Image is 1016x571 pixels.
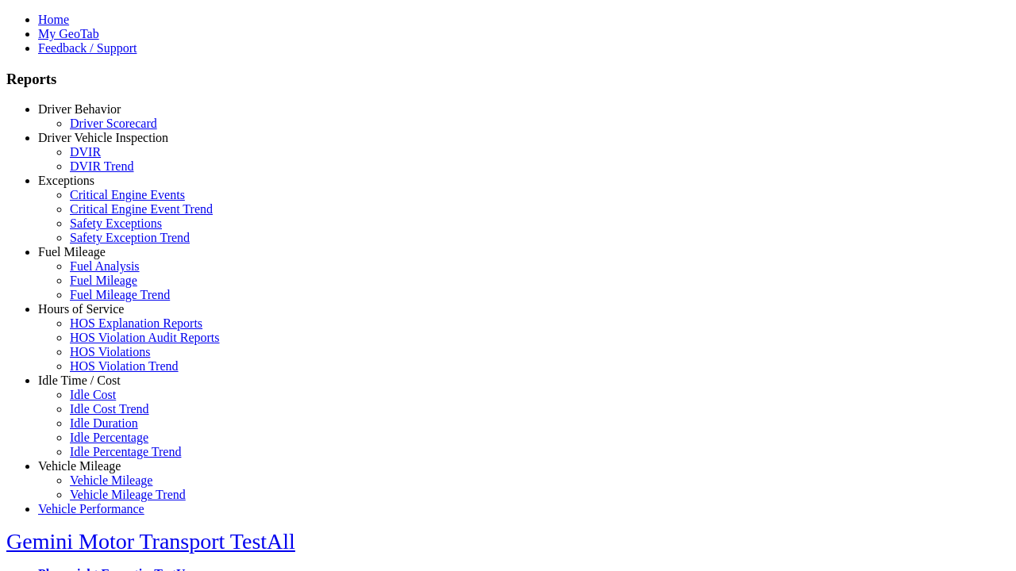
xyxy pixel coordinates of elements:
[70,188,185,201] a: Critical Engine Events
[70,159,133,173] a: DVIR Trend
[38,459,121,473] a: Vehicle Mileage
[70,416,138,430] a: Idle Duration
[70,145,101,159] a: DVIR
[70,274,137,287] a: Fuel Mileage
[70,488,186,501] a: Vehicle Mileage Trend
[38,102,121,116] a: Driver Behavior
[70,202,213,216] a: Critical Engine Event Trend
[6,71,1010,88] h3: Reports
[70,359,179,373] a: HOS Violation Trend
[38,27,99,40] a: My GeoTab
[6,529,295,554] a: Gemini Motor Transport TestAll
[70,388,116,401] a: Idle Cost
[38,302,124,316] a: Hours of Service
[38,245,106,259] a: Fuel Mileage
[70,217,162,230] a: Safety Exceptions
[70,231,190,244] a: Safety Exception Trend
[38,374,121,387] a: Idle Time / Cost
[70,316,202,330] a: HOS Explanation Reports
[38,41,137,55] a: Feedback / Support
[70,431,148,444] a: Idle Percentage
[70,473,152,487] a: Vehicle Mileage
[70,331,220,344] a: HOS Violation Audit Reports
[70,402,149,416] a: Idle Cost Trend
[38,131,168,144] a: Driver Vehicle Inspection
[38,502,144,515] a: Vehicle Performance
[38,174,94,187] a: Exceptions
[70,288,170,301] a: Fuel Mileage Trend
[70,445,181,458] a: Idle Percentage Trend
[70,259,140,273] a: Fuel Analysis
[70,117,157,130] a: Driver Scorecard
[38,13,69,26] a: Home
[70,345,150,358] a: HOS Violations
